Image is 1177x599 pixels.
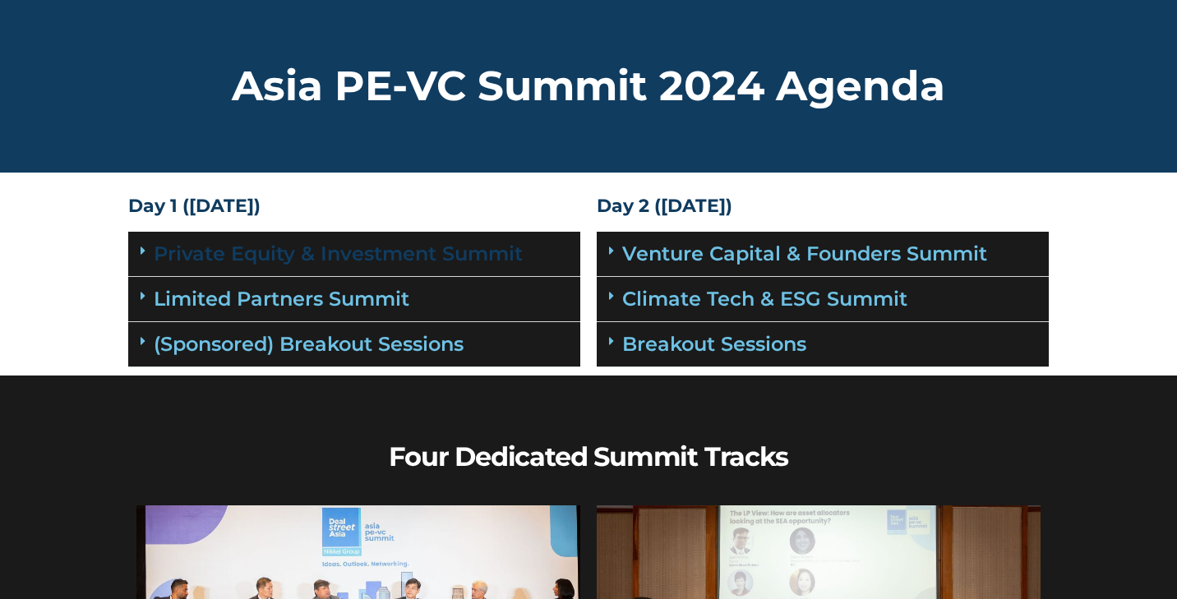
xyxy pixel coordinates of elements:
h4: Day 2 ([DATE]) [597,197,1049,215]
a: Breakout Sessions [622,332,806,356]
a: Venture Capital & Founders​ Summit [622,242,987,265]
a: Climate Tech & ESG Summit [622,287,907,311]
h2: Asia PE-VC Summit 2024 Agenda [128,66,1049,107]
b: Four Dedicated Summit Tracks [389,440,787,472]
a: Private Equity & Investment Summit [154,242,523,265]
a: Limited Partners Summit [154,287,409,311]
a: (Sponsored) Breakout Sessions [154,332,464,356]
h4: Day 1 ([DATE]) [128,197,580,215]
